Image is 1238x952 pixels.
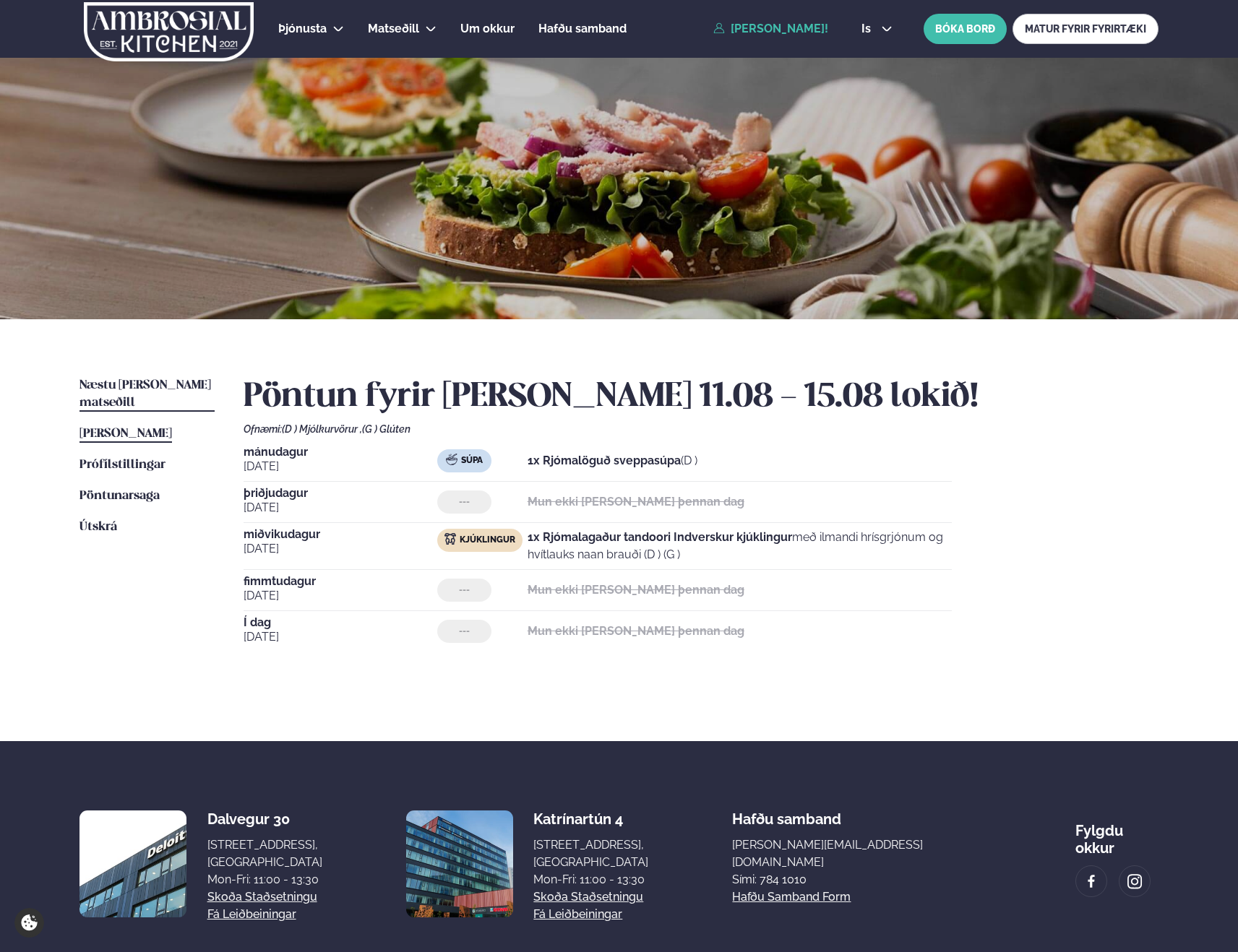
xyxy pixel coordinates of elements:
[79,488,160,505] a: Pöntunarsaga
[538,22,627,35] span: Hafðu samband
[1076,866,1106,896] a: image alt
[528,530,792,544] strong: 1x Rjómalagaður tandoori Indverskur kjúklingur
[79,490,160,502] span: Pöntunarsaga
[460,535,515,546] span: Kjúklingur
[446,454,457,465] img: soup.svg
[444,533,456,545] img: chicken.svg
[79,428,172,440] span: [PERSON_NAME]
[861,23,875,35] span: is
[278,22,327,35] span: Þjónusta
[459,584,470,596] span: ---
[732,888,851,906] a: Hafðu samband form
[528,495,744,509] strong: Mun ekki [PERSON_NAME] þennan dag
[528,624,744,638] strong: Mun ekki [PERSON_NAME] þennan dag
[1075,810,1159,857] div: Fylgdu okkur
[732,799,841,828] span: Hafðu samband
[732,871,992,888] p: Sími: 784 1010
[850,23,904,35] button: is
[528,452,697,469] p: (D )
[1127,873,1143,890] img: image alt
[1083,873,1099,890] img: image alt
[368,22,419,35] span: Matseðill
[207,906,296,923] a: Fá leiðbeiningar
[924,14,1007,44] button: BÓKA BORÐ
[368,20,419,38] a: Matseðill
[528,529,952,563] p: með ilmandi hrísgrjónum og hvítlauks naan brauði (D ) (G )
[528,454,681,467] strong: 1x Rjómalöguð sveppasúpa
[461,455,483,467] span: Súpa
[1119,866,1150,896] a: image alt
[713,22,828,35] a: [PERSON_NAME]!
[79,519,117,536] a: Útskrá
[1013,14,1159,44] a: MATUR FYRIR FYRIRTÆKI
[14,908,44,938] a: Cookie settings
[79,377,215,412] a: Næstu [PERSON_NAME] matseðill
[79,379,211,409] span: Næstu [PERSON_NAME] matseðill
[207,810,322,828] div: Dalvegur 30
[533,906,622,923] a: Fá leiðbeiningar
[244,576,437,587] span: fimmtudagur
[732,836,992,871] a: [PERSON_NAME][EMAIL_ADDRESS][DOMAIN_NAME]
[460,20,515,38] a: Um okkur
[528,583,744,597] strong: Mun ekki [PERSON_NAME] þennan dag
[207,888,317,906] a: Skoða staðsetningu
[459,496,470,508] span: ---
[406,810,513,917] img: image alt
[207,871,322,888] div: Mon-Fri: 11:00 - 13:30
[244,488,437,499] span: þriðjudagur
[533,810,648,828] div: Katrínartún 4
[538,20,627,38] a: Hafðu samband
[460,22,515,35] span: Um okkur
[533,871,648,888] div: Mon-Fri: 11:00 - 13:30
[362,423,410,435] span: (G ) Glúten
[79,810,186,917] img: image alt
[79,456,166,474] a: Prófílstillingar
[244,587,437,605] span: [DATE]
[533,888,643,906] a: Skoða staðsetningu
[244,458,437,475] span: [DATE]
[244,446,437,458] span: mánudagur
[244,617,437,628] span: Í dag
[533,836,648,871] div: [STREET_ADDRESS], [GEOGRAPHIC_DATA]
[244,377,1159,417] h2: Pöntun fyrir [PERSON_NAME] 11.08 - 15.08 lokið!
[82,2,255,61] img: logo
[244,499,437,516] span: [DATE]
[244,628,437,646] span: [DATE]
[79,459,166,471] span: Prófílstillingar
[79,521,117,533] span: Útskrá
[244,529,437,540] span: miðvikudagur
[79,425,172,443] a: [PERSON_NAME]
[282,423,362,435] span: (D ) Mjólkurvörur ,
[244,423,1159,435] div: Ofnæmi:
[459,626,470,637] span: ---
[207,836,322,871] div: [STREET_ADDRESS], [GEOGRAPHIC_DATA]
[278,20,327,38] a: Þjónusta
[244,540,437,558] span: [DATE]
